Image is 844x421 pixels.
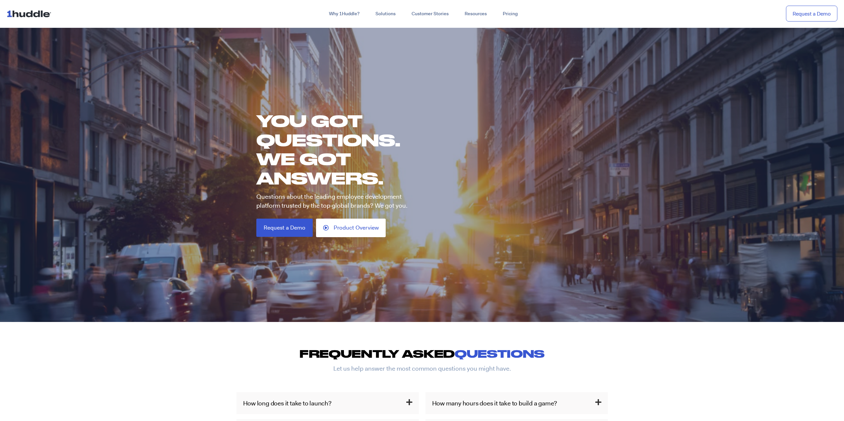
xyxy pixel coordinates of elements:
[256,111,422,187] h1: You GOT QUESTIONS. WE GOT ANSWERS.
[495,8,526,20] a: Pricing
[321,8,367,20] a: Why 1Huddle?
[264,225,305,231] span: Request a Demo
[786,6,837,22] a: Request a Demo
[243,399,332,407] a: How long does it take to launch?
[367,8,404,20] a: Solutions
[236,392,419,414] h3: How long does it take to launch?
[7,7,54,20] img: ...
[457,8,495,20] a: Resources
[256,192,416,210] p: Questions about the leading employee development platform trusted by the top global brands? We go...
[334,225,379,231] span: Product Overview
[404,8,457,20] a: Customer Stories
[432,399,557,407] a: How many hours does it take to build a game?
[256,219,313,237] a: Request a Demo
[455,347,545,360] span: questions
[316,219,386,237] a: Product Overview
[425,392,608,414] h3: How many hours does it take to build a game?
